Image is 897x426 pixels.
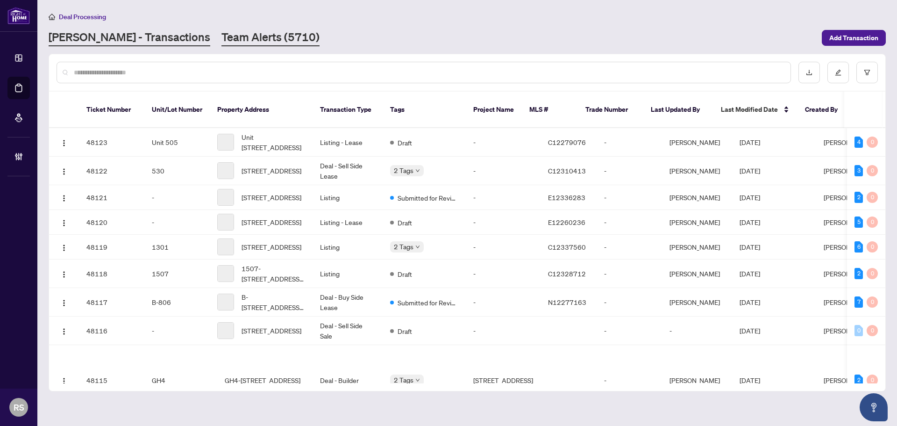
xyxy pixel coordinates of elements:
[867,325,878,336] div: 0
[867,268,878,279] div: 0
[79,128,144,157] td: 48123
[740,218,760,226] span: [DATE]
[415,378,420,383] span: down
[548,138,586,146] span: C12279076
[662,157,732,185] td: [PERSON_NAME]
[242,132,305,152] span: Unit [STREET_ADDRESS]
[57,373,71,388] button: Logo
[60,139,68,147] img: Logo
[57,295,71,310] button: Logo
[144,260,210,288] td: 1507
[14,401,24,414] span: RS
[313,235,383,260] td: Listing
[597,235,662,260] td: -
[548,243,586,251] span: C12337560
[313,317,383,345] td: Deal - Sell Side Sale
[597,288,662,317] td: -
[313,185,383,210] td: Listing
[210,92,313,128] th: Property Address
[740,326,760,335] span: [DATE]
[835,69,841,76] span: edit
[57,323,71,338] button: Logo
[854,268,863,279] div: 2
[806,69,812,76] span: download
[313,210,383,235] td: Listing - Lease
[597,185,662,210] td: -
[548,298,586,306] span: N12277163
[242,292,305,312] span: B-[STREET_ADDRESS][PERSON_NAME]
[466,185,541,210] td: -
[144,235,210,260] td: 1301
[740,243,760,251] span: [DATE]
[829,30,878,45] span: Add Transaction
[60,195,68,202] img: Logo
[60,377,68,385] img: Logo
[79,185,144,210] td: 48121
[144,92,210,128] th: Unit/Lot Number
[597,260,662,288] td: -
[398,217,412,228] span: Draft
[144,157,210,185] td: 530
[824,243,874,251] span: [PERSON_NAME]
[398,326,412,336] span: Draft
[854,137,863,148] div: 4
[242,325,301,336] span: [STREET_ADDRESS]
[867,217,878,228] div: 0
[824,376,874,384] span: [PERSON_NAME]
[60,168,68,175] img: Logo
[662,260,732,288] td: [PERSON_NAME]
[60,244,68,252] img: Logo
[797,92,864,128] th: Created By
[466,288,541,317] td: -
[60,219,68,227] img: Logo
[144,288,210,317] td: B-806
[394,241,413,252] span: 2 Tags
[60,299,68,307] img: Logo
[383,92,466,128] th: Tags
[398,193,458,203] span: Submitted for Review
[856,62,878,83] button: filter
[60,328,68,335] img: Logo
[57,266,71,281] button: Logo
[824,298,874,306] span: [PERSON_NAME]
[57,239,71,254] button: Logo
[740,269,760,278] span: [DATE]
[867,165,878,176] div: 0
[144,317,210,345] td: -
[824,166,874,175] span: [PERSON_NAME]
[415,168,420,173] span: down
[466,345,541,416] td: [STREET_ADDRESS]
[740,138,760,146] span: [DATE]
[466,317,541,345] td: -
[867,241,878,253] div: 0
[854,325,863,336] div: 0
[597,345,662,416] td: -
[662,288,732,317] td: [PERSON_NAME]
[466,235,541,260] td: -
[854,375,863,386] div: 2
[79,345,144,416] td: 48115
[57,215,71,230] button: Logo
[867,375,878,386] div: 0
[144,210,210,235] td: -
[79,235,144,260] td: 48119
[662,185,732,210] td: [PERSON_NAME]
[597,210,662,235] td: -
[79,260,144,288] td: 48118
[225,375,300,385] span: GH4-[STREET_ADDRESS]
[548,166,586,175] span: C12310413
[662,317,732,345] td: -
[79,92,144,128] th: Ticket Number
[740,376,760,384] span: [DATE]
[466,157,541,185] td: -
[522,92,578,128] th: MLS #
[60,271,68,278] img: Logo
[662,235,732,260] td: [PERSON_NAME]
[7,7,30,24] img: logo
[466,210,541,235] td: -
[824,269,874,278] span: [PERSON_NAME]
[398,137,412,148] span: Draft
[313,128,383,157] td: Listing - Lease
[740,166,760,175] span: [DATE]
[824,138,874,146] span: [PERSON_NAME]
